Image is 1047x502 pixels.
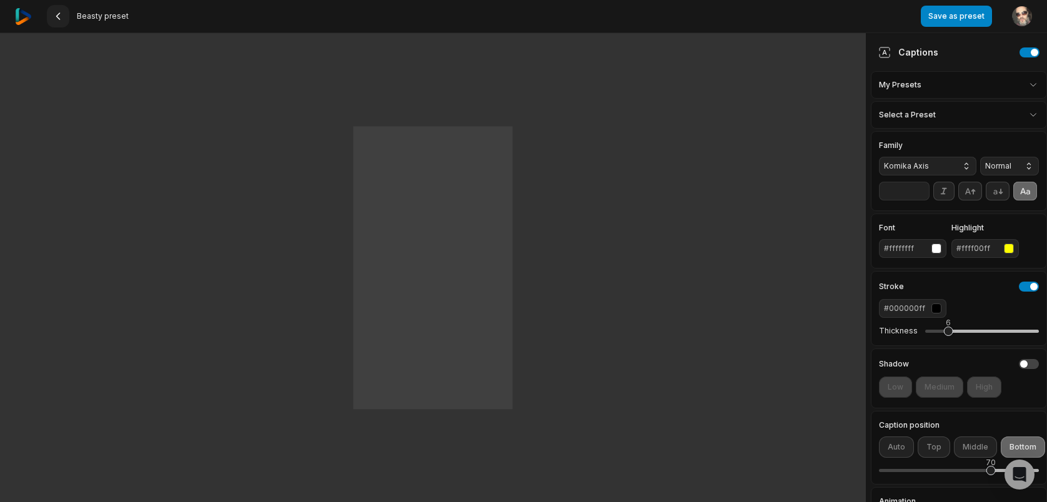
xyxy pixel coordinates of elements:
[879,239,946,258] button: #ffffffff
[1005,460,1035,490] div: Open Intercom Messenger
[954,436,997,458] button: Middle
[884,243,926,254] div: #ffffffff
[985,160,1014,172] span: Normal
[916,376,963,398] button: Medium
[956,243,999,254] div: #ffff00ff
[986,457,996,468] div: 70
[879,360,909,368] h4: Shadow
[884,160,951,172] span: Komika Axis
[77,11,129,21] span: Beasty preset
[1001,436,1045,458] button: Bottom
[871,101,1047,129] div: Select a Preset
[879,299,946,318] button: #000000ff
[879,376,912,398] button: Low
[879,157,976,175] button: Komika Axis
[878,46,938,59] div: Captions
[871,71,1047,99] div: My Presets
[884,303,926,314] div: #000000ff
[951,239,1019,258] button: #ffff00ff
[15,8,32,25] img: reap
[980,157,1039,175] button: Normal
[879,142,976,149] label: Family
[879,421,1039,429] label: Caption position
[951,224,1019,232] label: Highlight
[879,283,904,290] h4: Stroke
[967,376,1001,398] button: High
[921,6,992,27] button: Save as preset
[918,436,950,458] button: Top
[879,326,918,336] label: Thickness
[879,436,914,458] button: Auto
[946,317,951,328] div: 6
[879,224,946,232] label: Font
